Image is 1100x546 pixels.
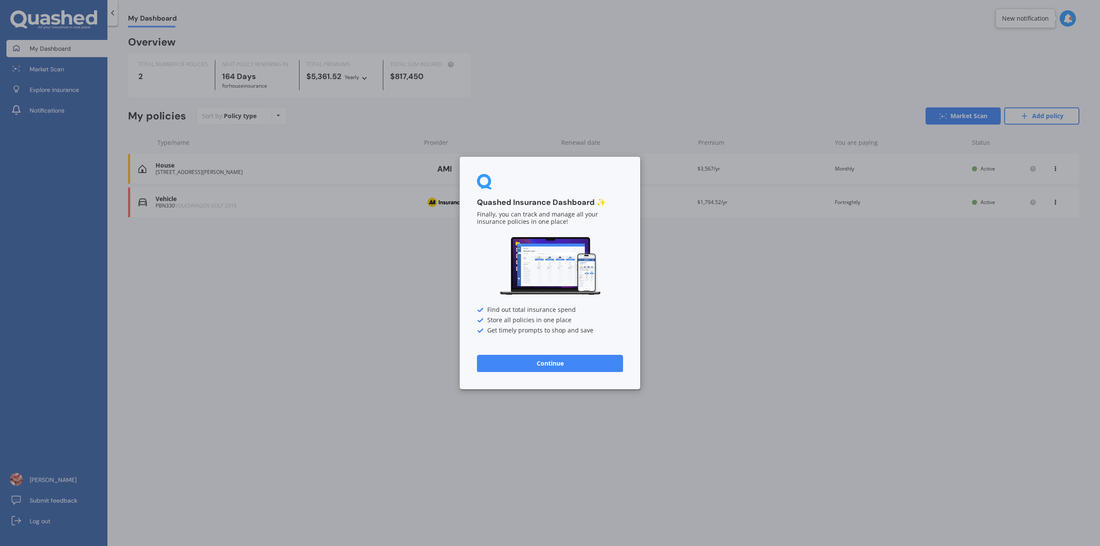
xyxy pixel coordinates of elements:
[477,198,623,207] h3: Quashed Insurance Dashboard ✨
[477,327,623,334] div: Get timely prompts to shop and save
[477,317,623,324] div: Store all policies in one place
[498,236,602,296] img: Dashboard
[477,307,623,314] div: Find out total insurance spend
[477,211,623,226] p: Finally, you can track and manage all your insurance policies in one place!
[477,355,623,372] button: Continue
